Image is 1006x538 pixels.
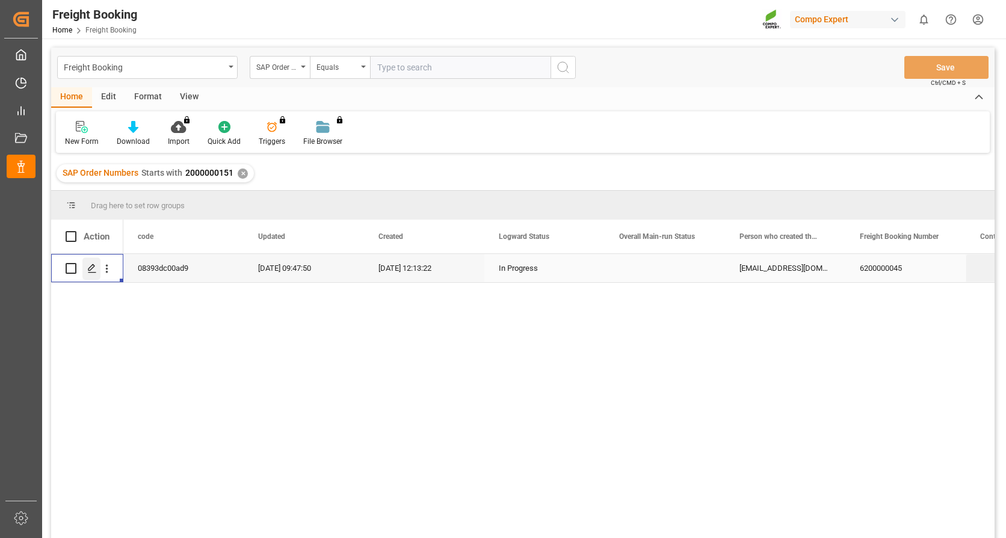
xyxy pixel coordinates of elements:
[171,87,208,108] div: View
[52,26,72,34] a: Home
[619,232,695,241] span: Overall Main-run Status
[739,232,820,241] span: Person who created the Object Mail Address
[790,11,906,28] div: Compo Expert
[904,56,989,79] button: Save
[65,136,99,147] div: New Form
[370,56,551,79] input: Type to search
[860,232,939,241] span: Freight Booking Number
[551,56,576,79] button: search button
[499,255,590,282] div: In Progress
[123,254,244,282] div: 08393dc00ad9
[378,232,403,241] span: Created
[208,136,241,147] div: Quick Add
[364,254,484,282] div: [DATE] 12:13:22
[931,78,966,87] span: Ctrl/CMD + S
[141,168,182,178] span: Starts with
[256,59,297,73] div: SAP Order Numbers
[250,56,310,79] button: open menu
[845,254,966,282] div: 6200000045
[91,201,185,210] span: Drag here to set row groups
[63,168,138,178] span: SAP Order Numbers
[762,9,782,30] img: Screenshot%202023-09-29%20at%2010.02.21.png_1712312052.png
[185,168,233,178] span: 2000000151
[51,254,123,283] div: Press SPACE to select this row.
[310,56,370,79] button: open menu
[51,87,92,108] div: Home
[64,59,224,74] div: Freight Booking
[937,6,964,33] button: Help Center
[52,5,137,23] div: Freight Booking
[316,59,357,73] div: Equals
[92,87,125,108] div: Edit
[138,232,153,241] span: code
[57,56,238,79] button: open menu
[499,232,549,241] span: Logward Status
[117,136,150,147] div: Download
[725,254,845,282] div: [EMAIL_ADDRESS][DOMAIN_NAME]
[125,87,171,108] div: Format
[258,232,285,241] span: Updated
[238,169,248,179] div: ✕
[84,231,110,242] div: Action
[910,6,937,33] button: show 0 new notifications
[790,8,910,31] button: Compo Expert
[244,254,364,282] div: [DATE] 09:47:50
